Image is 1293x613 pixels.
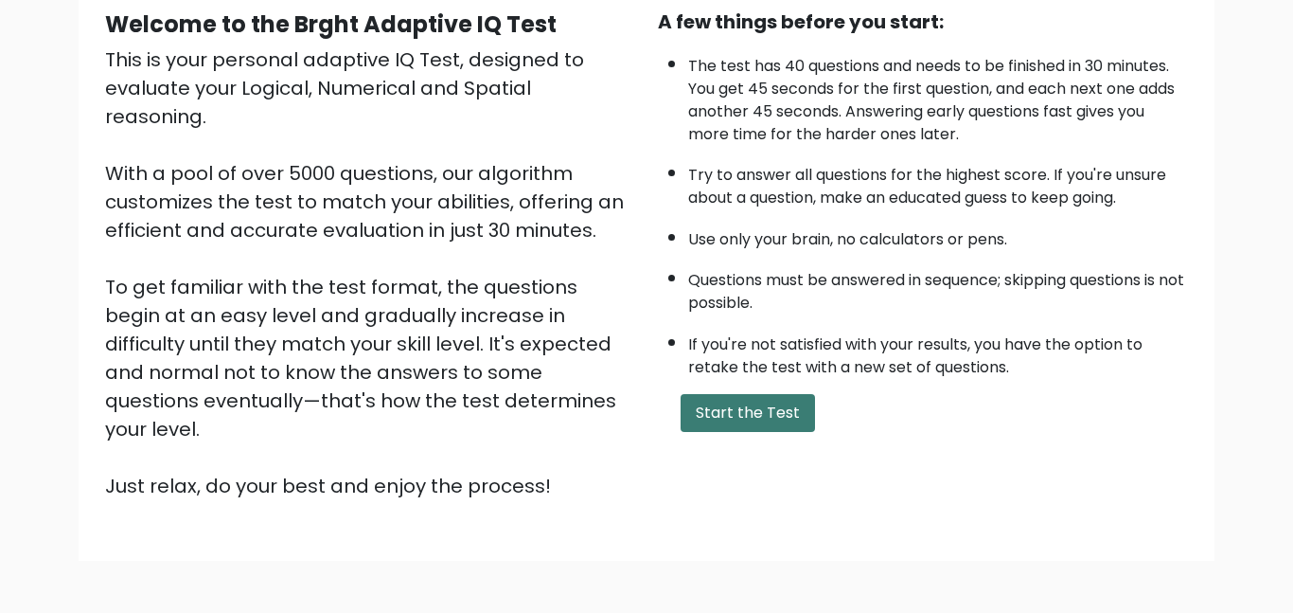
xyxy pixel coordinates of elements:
[688,324,1188,379] li: If you're not satisfied with your results, you have the option to retake the test with a new set ...
[688,45,1188,146] li: The test has 40 questions and needs to be finished in 30 minutes. You get 45 seconds for the firs...
[688,154,1188,209] li: Try to answer all questions for the highest score. If you're unsure about a question, make an edu...
[688,260,1188,315] li: Questions must be answered in sequence; skipping questions is not possible.
[658,8,1188,36] div: A few things before you start:
[105,9,557,40] b: Welcome to the Brght Adaptive IQ Test
[681,394,815,432] button: Start the Test
[688,219,1188,251] li: Use only your brain, no calculators or pens.
[105,45,635,500] div: This is your personal adaptive IQ Test, designed to evaluate your Logical, Numerical and Spatial ...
